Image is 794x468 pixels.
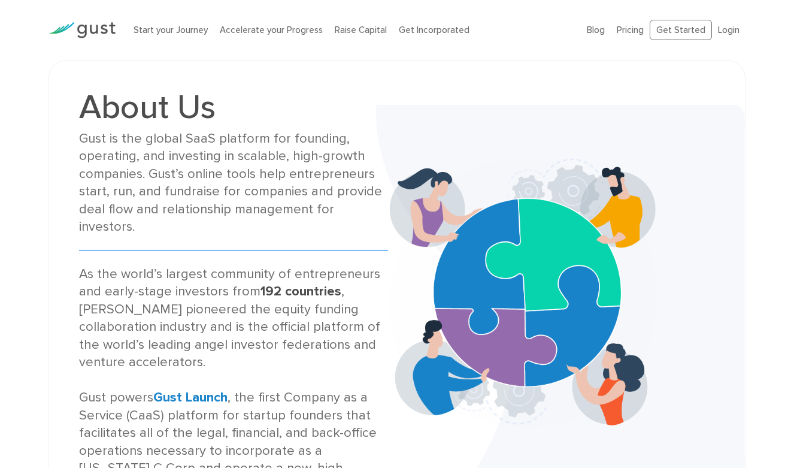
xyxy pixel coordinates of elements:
a: Accelerate your Progress [220,25,323,35]
a: Pricing [617,25,644,35]
a: Blog [587,25,605,35]
div: Gust is the global SaaS platform for founding, operating, and investing in scalable, high-growth ... [79,130,388,236]
h1: About Us [79,90,388,124]
a: Login [718,25,740,35]
a: Start your Journey [134,25,208,35]
a: Raise Capital [335,25,387,35]
a: Get Incorporated [399,25,469,35]
strong: 192 countries [260,283,341,299]
img: Gust Logo [49,22,116,38]
a: Get Started [650,20,712,41]
a: Gust Launch [153,390,228,405]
